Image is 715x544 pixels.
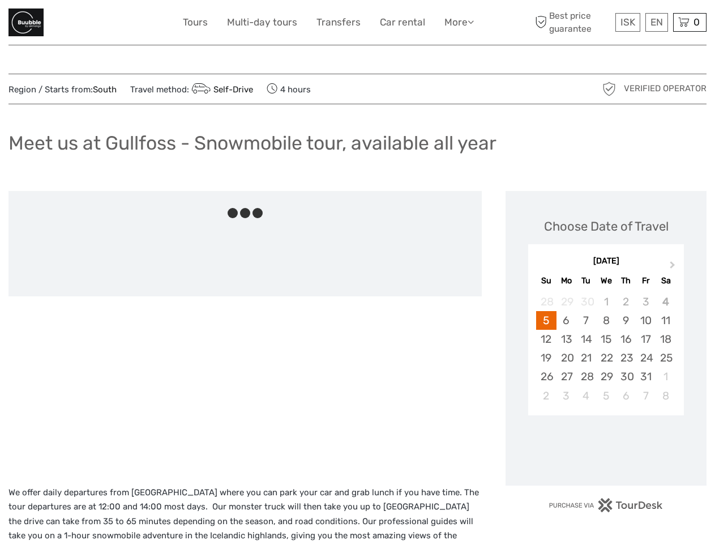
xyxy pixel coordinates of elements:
a: Tours [183,14,208,31]
div: Choose Friday, October 24th, 2025 [636,348,656,367]
div: EN [645,13,668,32]
span: Best price guarantee [532,10,613,35]
div: Not available Sunday, September 28th, 2025 [536,292,556,311]
div: Not available Wednesday, October 1st, 2025 [596,292,616,311]
div: Choose Saturday, November 8th, 2025 [656,386,675,405]
div: Choose Tuesday, October 21st, 2025 [576,348,596,367]
div: Choose Thursday, October 9th, 2025 [616,311,636,330]
div: Choose Tuesday, October 14th, 2025 [576,330,596,348]
div: Choose Saturday, November 1st, 2025 [656,367,675,386]
a: Multi-day tours [227,14,297,31]
div: Choose Thursday, October 23rd, 2025 [616,348,636,367]
div: Choose Wednesday, October 15th, 2025 [596,330,616,348]
a: More [444,14,474,31]
div: month 2025-10 [532,292,680,405]
div: Choose Monday, October 27th, 2025 [556,367,576,386]
a: Car rental [380,14,425,31]
div: Choose Saturday, October 18th, 2025 [656,330,675,348]
div: Choose Monday, October 13th, 2025 [556,330,576,348]
h1: Meet us at Gullfoss - Snowmobile tour, available all year [8,131,496,155]
div: Choose Friday, October 31st, 2025 [636,367,656,386]
button: Next Month [665,258,683,277]
a: South [93,84,117,95]
div: Choose Monday, November 3rd, 2025 [556,386,576,405]
span: Travel method: [130,81,253,97]
img: PurchaseViaTourDesk.png [549,498,663,512]
div: Not available Saturday, October 4th, 2025 [656,292,675,311]
div: Choose Tuesday, November 4th, 2025 [576,386,596,405]
span: 4 hours [267,81,311,97]
div: Loading... [602,445,610,452]
div: Choose Saturday, October 25th, 2025 [656,348,675,367]
div: Choose Monday, October 20th, 2025 [556,348,576,367]
div: Choose Tuesday, October 28th, 2025 [576,367,596,386]
span: Region / Starts from: [8,84,117,96]
div: Choose Tuesday, October 7th, 2025 [576,311,596,330]
div: Fr [636,273,656,288]
div: Choose Sunday, October 5th, 2025 [536,311,556,330]
div: Choose Sunday, October 19th, 2025 [536,348,556,367]
div: Choose Wednesday, October 8th, 2025 [596,311,616,330]
img: General Info: [8,8,44,36]
div: Choose Sunday, November 2nd, 2025 [536,386,556,405]
div: Su [536,273,556,288]
div: Sa [656,273,675,288]
span: Verified Operator [624,83,707,95]
div: Th [616,273,636,288]
div: Choose Date of Travel [544,218,669,235]
div: Choose Thursday, November 6th, 2025 [616,386,636,405]
div: Tu [576,273,596,288]
div: Choose Friday, October 10th, 2025 [636,311,656,330]
div: Choose Saturday, October 11th, 2025 [656,311,675,330]
div: Choose Wednesday, October 22nd, 2025 [596,348,616,367]
div: Mo [556,273,576,288]
div: Choose Monday, October 6th, 2025 [556,311,576,330]
img: verified_operator_grey_128.png [600,80,618,98]
div: Choose Wednesday, November 5th, 2025 [596,386,616,405]
div: We [596,273,616,288]
div: Choose Friday, November 7th, 2025 [636,386,656,405]
div: Not available Thursday, October 2nd, 2025 [616,292,636,311]
div: Choose Thursday, October 30th, 2025 [616,367,636,386]
div: Not available Friday, October 3rd, 2025 [636,292,656,311]
div: Choose Sunday, October 12th, 2025 [536,330,556,348]
span: ISK [620,16,635,28]
a: Self-Drive [189,84,253,95]
div: Not available Tuesday, September 30th, 2025 [576,292,596,311]
a: Transfers [316,14,361,31]
div: Choose Friday, October 17th, 2025 [636,330,656,348]
div: Choose Thursday, October 16th, 2025 [616,330,636,348]
div: Choose Wednesday, October 29th, 2025 [596,367,616,386]
div: Choose Sunday, October 26th, 2025 [536,367,556,386]
span: 0 [692,16,701,28]
div: Not available Monday, September 29th, 2025 [556,292,576,311]
div: [DATE] [528,256,684,267]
